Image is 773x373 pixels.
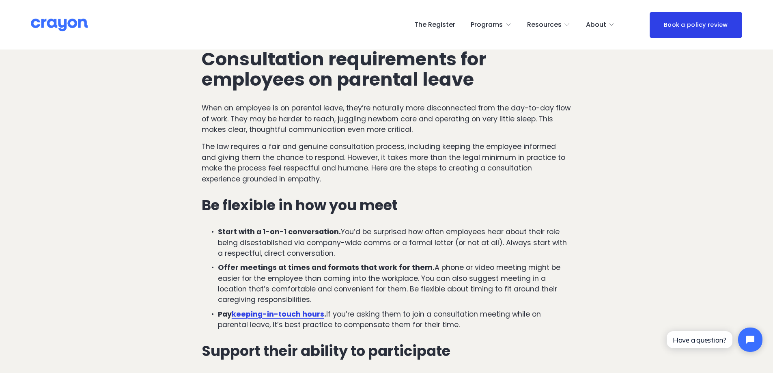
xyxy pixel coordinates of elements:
strong: . [324,309,326,319]
p: You’d be surprised how often employees hear about their role being disestablished via company-wid... [218,226,571,259]
p: If you’re asking them to join a consultation meeting while on parental leave, it’s best practice ... [218,309,571,330]
span: Programs [471,19,503,31]
a: folder dropdown [586,18,615,31]
strong: Offer meetings at times and formats that work for them. [218,263,435,272]
strong: Support their ability to participate [202,341,450,361]
a: folder dropdown [471,18,512,31]
p: When an employee is on parental leave, they’re naturally more disconnected from the day-to-day fl... [202,103,571,135]
h2: Consultation requirements for employees on parental leave [202,49,571,90]
strong: Start with a 1-on-1 conversation. [218,227,341,237]
p: The law requires a fair and genuine consultation process, including keeping the employee informed... [202,141,571,184]
p: A phone or video meeting might be easier for the employee than coming into the workplace. You can... [218,262,571,305]
a: Book a policy review [650,12,742,38]
strong: Pay [218,309,232,319]
iframe: Tidio Chat [660,321,769,359]
a: folder dropdown [527,18,571,31]
a: The Register [414,18,455,31]
a: keeping-in-touch hours [232,309,324,319]
strong: Be flexible in how you meet [202,195,398,215]
img: Crayon [31,18,88,32]
span: About [586,19,606,31]
span: Resources [527,19,562,31]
